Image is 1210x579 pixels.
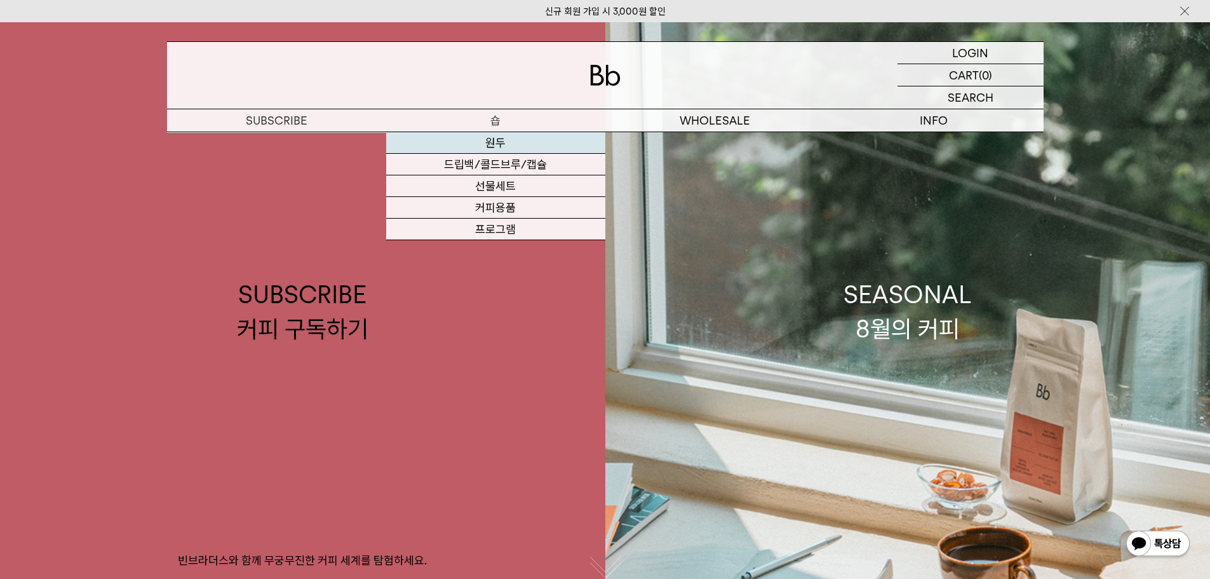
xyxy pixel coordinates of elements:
[949,64,979,86] p: CART
[167,132,386,154] a: 커피 구독하기
[605,109,824,132] p: WHOLESALE
[386,109,605,132] a: 숍
[386,132,605,154] a: 원두
[590,65,621,86] img: 로고
[948,86,993,109] p: SEARCH
[386,219,605,240] a: 프로그램
[1125,529,1191,560] img: 카카오톡 채널 1:1 채팅 버튼
[386,197,605,219] a: 커피용품
[545,6,666,17] a: 신규 회원 가입 시 3,000원 할인
[386,175,605,197] a: 선물세트
[237,278,368,345] div: SUBSCRIBE 커피 구독하기
[897,64,1044,86] a: CART (0)
[167,109,386,132] a: SUBSCRIBE
[897,42,1044,64] a: LOGIN
[386,154,605,175] a: 드립백/콜드브루/캡슐
[952,42,988,64] p: LOGIN
[979,64,992,86] p: (0)
[824,109,1044,132] p: INFO
[844,278,972,345] div: SEASONAL 8월의 커피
